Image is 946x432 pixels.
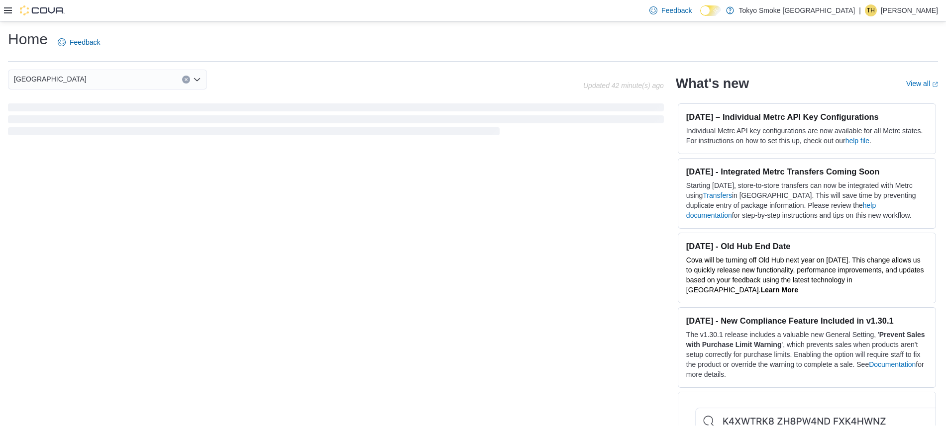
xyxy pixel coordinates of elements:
[686,256,924,294] span: Cova will be turning off Old Hub next year on [DATE]. This change allows us to quickly release ne...
[182,76,190,84] button: Clear input
[845,137,869,145] a: help file
[193,76,201,84] button: Open list of options
[686,330,928,379] p: The v1.30.1 release includes a valuable new General Setting, ' ', which prevents sales when produ...
[14,73,87,85] span: [GEOGRAPHIC_DATA]
[686,241,928,251] h3: [DATE] - Old Hub End Date
[867,4,875,16] span: TH
[686,331,925,348] strong: Prevent Sales with Purchase Limit Warning
[54,32,104,52] a: Feedback
[906,80,938,87] a: View allExternal link
[869,360,916,368] a: Documentation
[932,82,938,87] svg: External link
[703,191,732,199] a: Transfers
[700,5,721,16] input: Dark Mode
[676,76,749,91] h2: What's new
[583,82,664,89] p: Updated 42 minute(s) ago
[661,5,692,15] span: Feedback
[760,286,798,294] a: Learn More
[881,4,938,16] p: [PERSON_NAME]
[20,5,65,15] img: Cova
[859,4,861,16] p: |
[686,112,928,122] h3: [DATE] – Individual Metrc API Key Configurations
[8,29,48,49] h1: Home
[686,180,928,220] p: Starting [DATE], store-to-store transfers can now be integrated with Metrc using in [GEOGRAPHIC_D...
[70,37,100,47] span: Feedback
[865,4,877,16] div: Trishauna Hyatt
[8,105,664,137] span: Loading
[739,4,855,16] p: Tokyo Smoke [GEOGRAPHIC_DATA]
[645,0,696,20] a: Feedback
[686,126,928,146] p: Individual Metrc API key configurations are now available for all Metrc states. For instructions ...
[686,316,928,326] h3: [DATE] - New Compliance Feature Included in v1.30.1
[686,167,928,176] h3: [DATE] - Integrated Metrc Transfers Coming Soon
